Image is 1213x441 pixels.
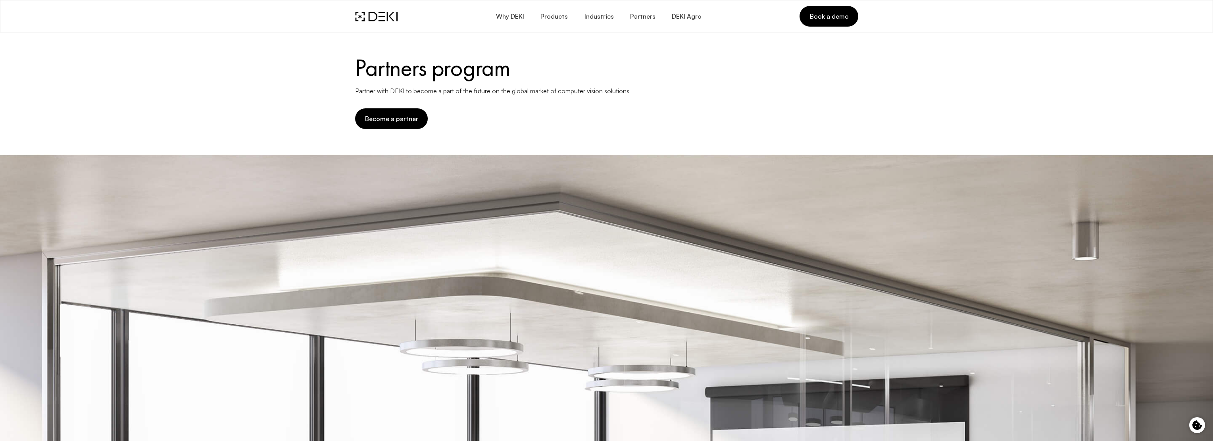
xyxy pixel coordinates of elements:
[532,7,576,26] button: Products
[584,13,613,20] span: Industries
[487,7,532,26] button: Why DEKI
[671,13,702,20] span: DEKI Agro
[365,114,418,123] span: Become a partner
[355,86,661,96] p: Partner with DEKI to become a part of the future on the global market of computer vision solutions
[630,13,656,20] span: Partners
[355,56,858,80] h1: Partners program
[663,7,709,26] a: DEKI Agro
[622,7,663,26] a: Partners
[495,13,524,20] span: Why DEKI
[1189,417,1205,433] button: Cookie control
[576,7,621,26] button: Industries
[355,12,398,21] img: DEKI Logo
[355,108,428,129] button: Become a partner
[540,13,568,20] span: Products
[800,6,858,27] a: Book a demo
[809,12,848,21] span: Book a demo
